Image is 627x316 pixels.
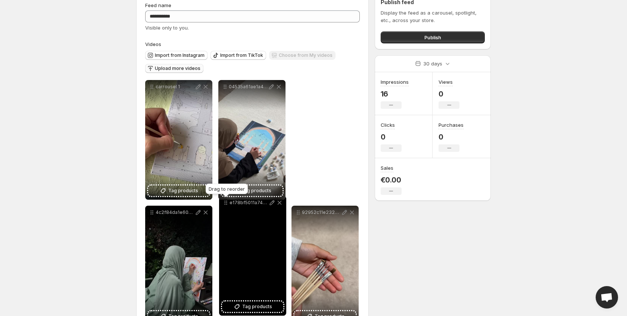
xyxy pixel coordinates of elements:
p: 30 days [423,60,442,67]
p: €0.00 [381,175,402,184]
button: Tag products [222,301,283,312]
button: Tag products [221,185,283,196]
h3: Sales [381,164,393,172]
div: carrousel 1Tag products [145,80,212,200]
h3: Views [439,78,453,86]
span: Tag products [241,187,271,194]
span: Import from Instagram [155,52,205,58]
p: carrousel 1 [156,84,194,90]
p: Display the feed as a carousel, spotlight, etc., across your store. [381,9,485,24]
span: Videos [145,41,161,47]
div: 04535a61ae1a40e896cc7686e894df59Tag products [218,80,286,200]
p: 0 [381,132,402,141]
p: 04535a61ae1a40e896cc7686e894df59 [229,84,268,90]
p: 92952c11e232446fa0ef5fbeca293906 [302,209,341,215]
span: Visible only to you. [145,25,189,31]
p: 0 [439,132,464,141]
span: Tag products [242,303,272,310]
p: 4c2f84da1e6047a6bf7f35298a9b48ea [156,209,194,215]
button: Upload more videos [145,64,203,73]
p: 0 [439,89,459,98]
div: Open chat [596,286,618,309]
span: Publish [424,34,441,41]
p: 16 [381,89,409,98]
button: Tag products [148,185,209,196]
button: Import from TikTok [210,51,266,60]
h3: Impressions [381,78,409,86]
button: Import from Instagram [145,51,208,60]
h3: Clicks [381,121,395,129]
div: e178bf5011a74dd89dba2f1777f31132Tag products [219,196,286,316]
button: Publish [381,31,485,43]
h3: Purchases [439,121,464,129]
p: e178bf5011a74dd89dba2f1777f31132 [230,200,268,206]
span: Feed name [145,2,171,8]
span: Tag products [168,187,198,194]
span: Import from TikTok [220,52,263,58]
span: Upload more videos [155,65,200,71]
